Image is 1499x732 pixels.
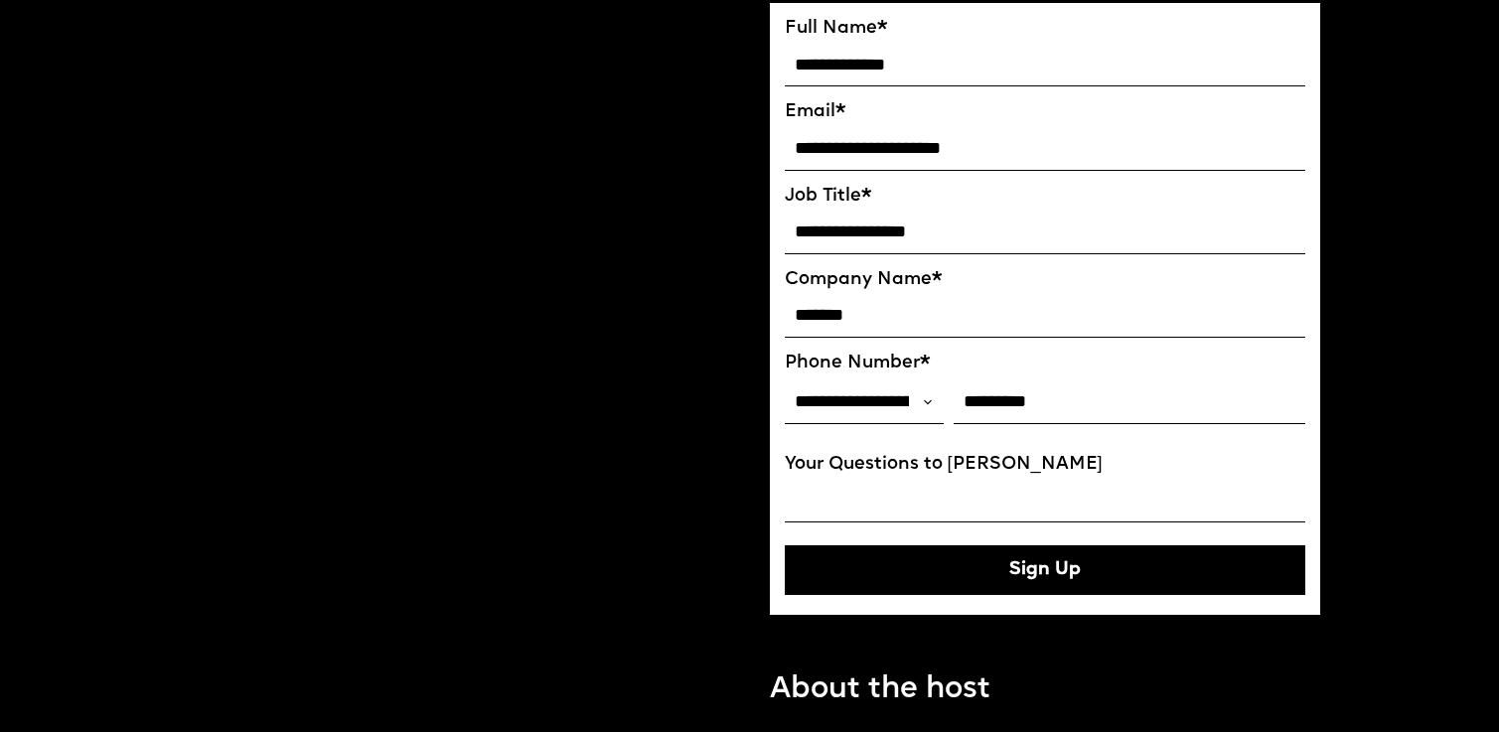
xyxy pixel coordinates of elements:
[785,101,1306,123] label: Email
[785,18,1306,40] label: Full Name
[785,186,1306,208] label: Job Title
[785,269,1306,291] label: Company Name
[785,454,1306,476] label: Your Questions to [PERSON_NAME]
[785,353,1306,374] label: Phone Number
[770,669,990,711] p: About the host
[785,545,1306,595] button: Sign Up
